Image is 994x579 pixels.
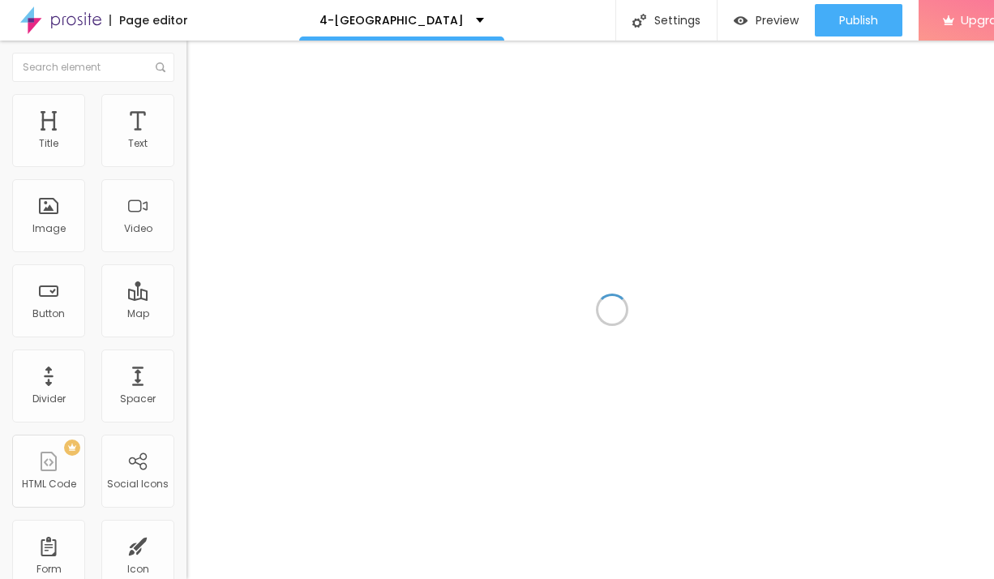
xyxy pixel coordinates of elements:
img: Icone [632,14,646,28]
div: Form [36,564,62,575]
input: Search element [12,53,174,82]
div: Video [124,223,152,234]
div: Map [127,308,149,320]
div: Button [32,308,65,320]
div: Divider [32,393,66,405]
div: Page editor [109,15,188,26]
div: Spacer [120,393,156,405]
button: Publish [815,4,902,36]
div: Text [128,138,148,149]
span: Preview [756,14,799,27]
img: view-1.svg [734,14,748,28]
img: Icone [156,62,165,72]
div: HTML Code [22,478,76,490]
div: Social Icons [107,478,169,490]
div: Title [39,138,58,149]
div: Icon [127,564,149,575]
button: Preview [718,4,815,36]
div: Image [32,223,66,234]
p: 4-[GEOGRAPHIC_DATA] [319,15,464,26]
span: Publish [839,14,878,27]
